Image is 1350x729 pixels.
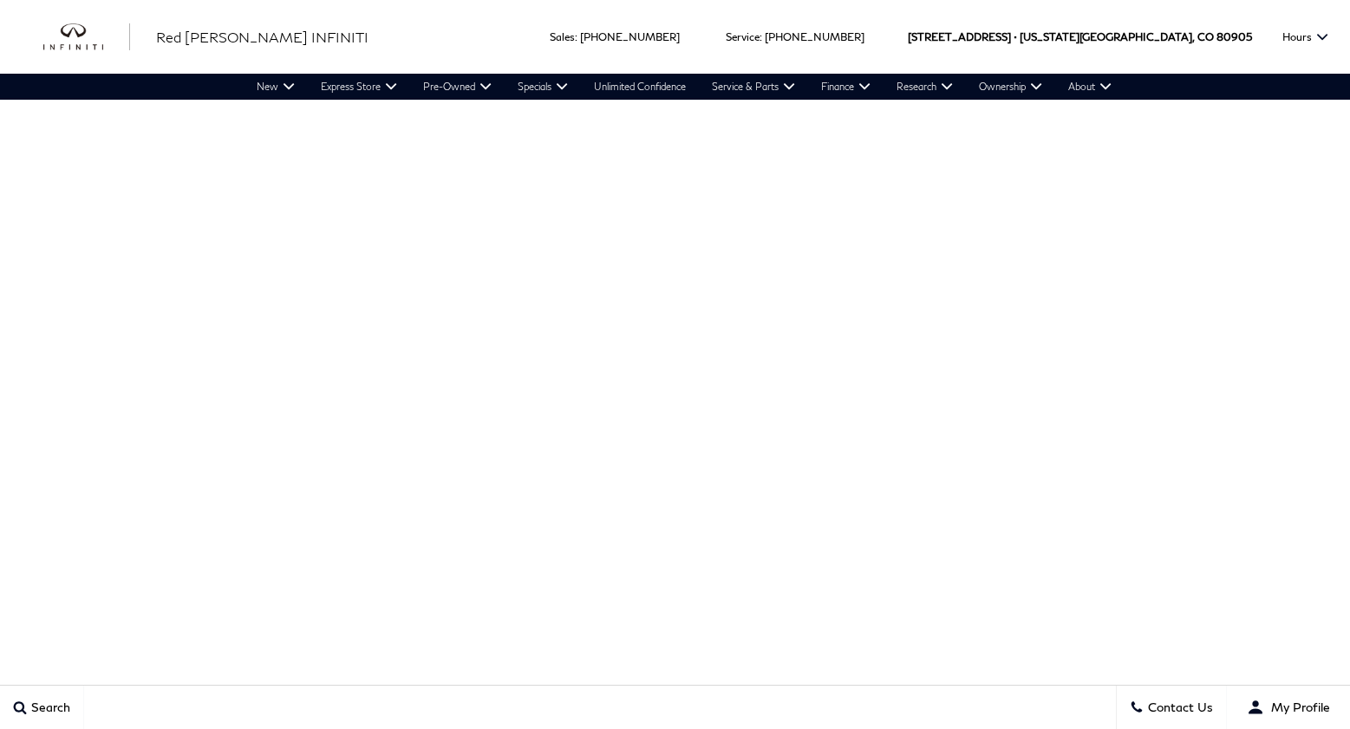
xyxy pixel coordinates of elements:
a: infiniti [43,23,130,51]
a: [STREET_ADDRESS] • [US_STATE][GEOGRAPHIC_DATA], CO 80905 [908,30,1252,43]
a: Red [PERSON_NAME] INFINITI [156,27,368,48]
a: Specials [505,74,581,100]
button: user-profile-menu [1227,686,1350,729]
span: Contact Us [1144,700,1213,715]
span: Red [PERSON_NAME] INFINITI [156,29,368,45]
a: [PHONE_NUMBER] [765,30,864,43]
a: Research [884,74,966,100]
span: : [575,30,577,43]
a: Express Store [308,74,410,100]
nav: Main Navigation [244,74,1125,100]
span: Sales [550,30,575,43]
a: Ownership [966,74,1055,100]
a: Unlimited Confidence [581,74,699,100]
a: Finance [808,74,884,100]
span: Search [27,700,70,715]
span: My Profile [1264,700,1330,715]
a: About [1055,74,1125,100]
a: Service & Parts [699,74,808,100]
a: [PHONE_NUMBER] [580,30,680,43]
span: Service [726,30,760,43]
img: INFINITI [43,23,130,51]
a: Pre-Owned [410,74,505,100]
a: New [244,74,308,100]
span: : [760,30,762,43]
